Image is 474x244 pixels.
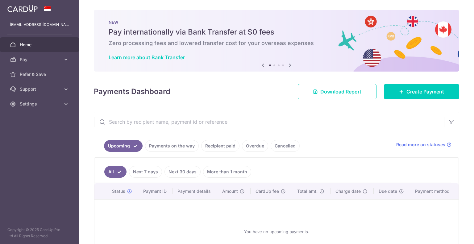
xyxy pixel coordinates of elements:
[20,56,60,63] span: Pay
[406,88,444,95] span: Create Payment
[109,20,444,25] p: NEW
[10,22,69,28] p: [EMAIL_ADDRESS][DOMAIN_NAME]
[384,84,459,99] a: Create Payment
[112,188,125,194] span: Status
[396,142,445,148] span: Read more on statuses
[379,188,397,194] span: Due date
[203,166,251,178] a: More than 1 month
[94,86,170,97] h4: Payments Dashboard
[164,166,201,178] a: Next 30 days
[256,188,279,194] span: CardUp fee
[109,54,185,60] a: Learn more about Bank Transfer
[298,84,376,99] a: Download Report
[94,10,459,72] img: Bank transfer banner
[104,166,127,178] a: All
[109,27,444,37] h5: Pay internationally via Bank Transfer at $0 fees
[222,188,238,194] span: Amount
[138,183,173,199] th: Payment ID
[173,183,217,199] th: Payment details
[20,71,60,77] span: Refer & Save
[20,101,60,107] span: Settings
[94,112,444,132] input: Search by recipient name, payment id or reference
[201,140,239,152] a: Recipient paid
[297,188,318,194] span: Total amt.
[20,86,60,92] span: Support
[320,88,361,95] span: Download Report
[396,142,451,148] a: Read more on statuses
[129,166,162,178] a: Next 7 days
[7,5,38,12] img: CardUp
[109,39,444,47] h6: Zero processing fees and lowered transfer cost for your overseas expenses
[410,183,459,199] th: Payment method
[242,140,268,152] a: Overdue
[20,42,60,48] span: Home
[104,140,143,152] a: Upcoming
[271,140,300,152] a: Cancelled
[335,188,361,194] span: Charge date
[145,140,199,152] a: Payments on the way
